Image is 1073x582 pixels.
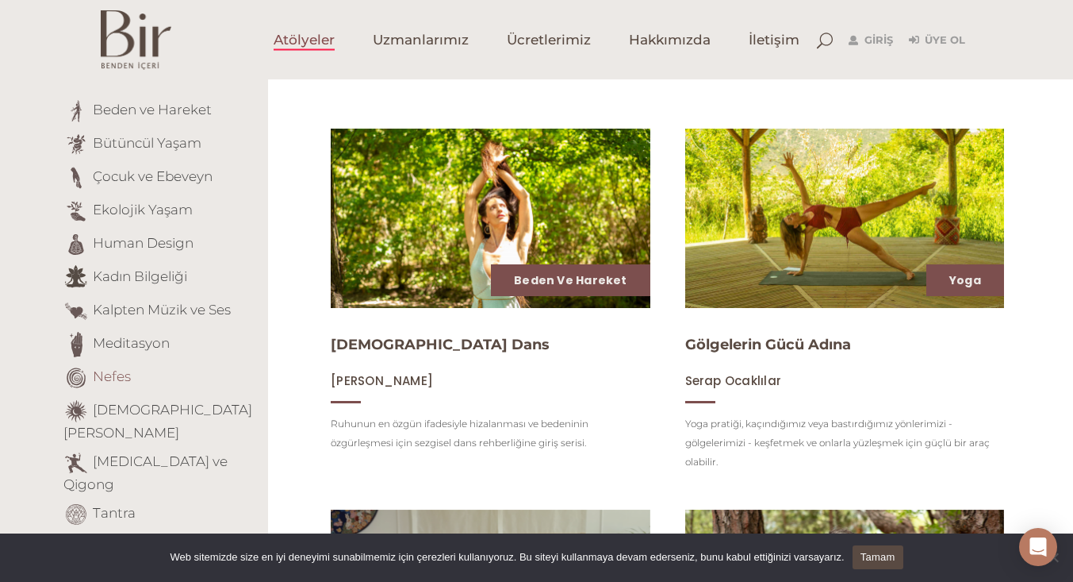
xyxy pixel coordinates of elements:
span: İletişim [749,31,799,49]
p: Yoga pratiği, kaçındığımız veya bastırdığımız yönlerimizi - gölgelerimizi - keşfetmek ve onlarla ... [685,414,1004,472]
a: Meditasyon [93,335,170,351]
a: Serap Ocaklılar [685,373,781,388]
a: Üye Ol [909,31,965,50]
a: Giriş [849,31,893,50]
a: Tantra [93,505,136,521]
a: Kadın Bilgeliği [93,268,187,284]
a: Nefes [93,368,131,384]
span: Ücretlerimiz [507,31,591,49]
span: [PERSON_NAME] [331,372,433,389]
a: [DEMOGRAPHIC_DATA] Dans [331,336,550,353]
span: Hakkımızda [629,31,711,49]
a: Gölgelerin Gücü Adına [685,336,851,353]
span: Serap Ocaklılar [685,372,781,389]
a: Çocuk ve Ebeveyn [93,168,213,184]
a: Bütüncül Yaşam [93,135,201,151]
span: Atölyeler [274,31,335,49]
a: Human Design [93,235,194,251]
a: Kalpten Müzik ve Ses [93,302,231,318]
a: Ekolojik Yaşam [93,202,193,218]
a: Beden ve Hareket [514,272,627,288]
p: Ruhunun en özgün ifadesiyle hizalanması ve bedeninin özgürleşmesi için sezgisel dans rehberliğine... [331,414,650,453]
a: [DEMOGRAPHIC_DATA][PERSON_NAME] [63,402,252,441]
div: Open Intercom Messenger [1019,528,1057,566]
span: Web sitemizde size en iyi deneyimi sunabilmemiz için çerezleri kullanıyoruz. Bu siteyi kullanmaya... [170,549,844,565]
a: Beden ve Hareket [93,102,212,118]
a: Yoga [949,272,981,288]
a: [PERSON_NAME] [331,373,433,388]
a: [MEDICAL_DATA] ve Qigong [63,453,228,492]
a: Tamam [853,545,903,569]
span: Uzmanlarımız [373,31,469,49]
